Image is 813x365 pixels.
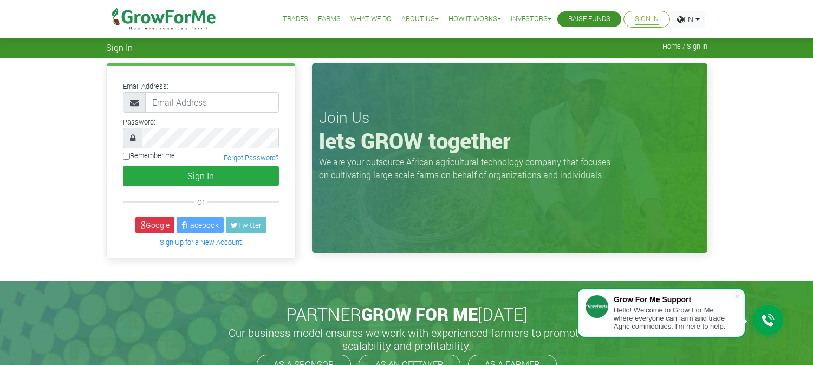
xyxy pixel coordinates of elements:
[135,217,174,233] a: Google
[106,42,133,53] span: Sign In
[361,302,478,325] span: GROW FOR ME
[318,14,341,25] a: Farms
[350,14,392,25] a: What We Do
[614,295,734,304] div: Grow For Me Support
[224,153,279,162] a: Forgot Password?
[123,195,279,208] div: or
[123,81,168,92] label: Email Address:
[283,14,308,25] a: Trades
[319,108,700,127] h3: Join Us
[217,326,596,352] h5: Our business model ensures we work with experienced farmers to promote scalability and profitabil...
[123,153,130,160] input: Remember me
[614,306,734,330] div: Hello! Welcome to Grow For Me where everyone can farm and trade Agric commodities. I'm here to help.
[123,117,155,127] label: Password:
[511,14,551,25] a: Investors
[110,304,703,324] h2: PARTNER [DATE]
[662,42,707,50] span: Home / Sign In
[401,14,439,25] a: About Us
[448,14,501,25] a: How it Works
[123,166,279,186] button: Sign In
[319,128,700,154] h1: lets GROW together
[145,92,279,113] input: Email Address
[123,151,175,161] label: Remember me
[319,155,617,181] p: We are your outsource African agricultural technology company that focuses on cultivating large s...
[568,14,610,25] a: Raise Funds
[635,14,659,25] a: Sign In
[672,11,705,28] a: EN
[160,238,242,246] a: Sign Up for a New Account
